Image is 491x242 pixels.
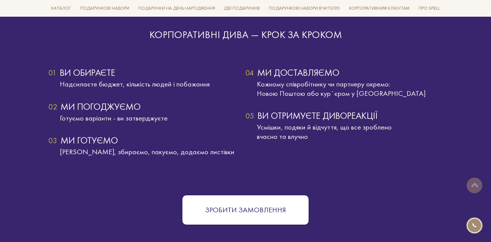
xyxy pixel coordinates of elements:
span: 02 [48,102,57,111]
span: 05 [246,111,254,120]
div: [PERSON_NAME], збираємо, пакуємо, додаємо листівки [48,147,246,157]
div: Ми доставляємо [246,68,443,77]
span: 04 [246,68,254,77]
div: Ми готуємо [48,136,246,145]
div: Ви обираєте [48,68,246,77]
a: Подарункові набори Вчителю [266,3,343,14]
div: Кожному співробітнику чи партнеру окремо: Новою Поштою або курʼєром у [GEOGRAPHIC_DATA] [246,79,443,98]
div: Ви отримуєте дивореакції [246,111,443,120]
button: Зробити замовлення [182,195,309,225]
div: Корпоративні дива — крок за кроком [92,28,399,41]
a: Корпоративним клієнтам [346,3,412,14]
div: Ми погоджуємо [48,102,246,111]
span: 01 [48,68,56,77]
a: Каталог [48,3,74,14]
div: Усмішки, подяки й відчуття, що все зроблено вчасно та влучно [246,123,443,141]
a: Ідеї подарунків [221,3,263,14]
a: Подарункові набори [77,3,132,14]
a: Про Spell [416,3,443,14]
div: Надсилаєте бюджет, кількість людей і побажання [48,79,246,89]
a: Подарунки на День народження [136,3,218,14]
div: Готуємо варіанти - ви затверджуєте [48,113,246,123]
span: 03 [48,136,57,145]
